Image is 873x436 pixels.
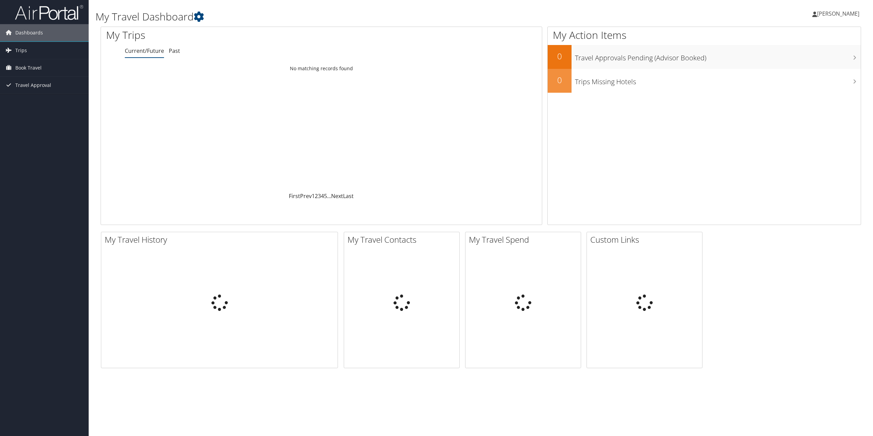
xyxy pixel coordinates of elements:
[15,42,27,59] span: Trips
[105,234,338,245] h2: My Travel History
[812,3,866,24] a: [PERSON_NAME]
[15,4,83,20] img: airportal-logo.png
[469,234,581,245] h2: My Travel Spend
[347,234,459,245] h2: My Travel Contacts
[324,192,327,200] a: 5
[817,10,859,17] span: [PERSON_NAME]
[315,192,318,200] a: 2
[300,192,312,200] a: Prev
[321,192,324,200] a: 4
[106,28,353,42] h1: My Trips
[15,77,51,94] span: Travel Approval
[548,69,861,93] a: 0Trips Missing Hotels
[548,50,572,62] h2: 0
[95,10,609,24] h1: My Travel Dashboard
[15,24,43,41] span: Dashboards
[575,74,861,87] h3: Trips Missing Hotels
[327,192,331,200] span: …
[590,234,702,245] h2: Custom Links
[125,47,164,55] a: Current/Future
[312,192,315,200] a: 1
[318,192,321,200] a: 3
[548,45,861,69] a: 0Travel Approvals Pending (Advisor Booked)
[101,62,542,75] td: No matching records found
[343,192,354,200] a: Last
[289,192,300,200] a: First
[169,47,180,55] a: Past
[15,59,42,76] span: Book Travel
[575,50,861,63] h3: Travel Approvals Pending (Advisor Booked)
[548,28,861,42] h1: My Action Items
[331,192,343,200] a: Next
[548,74,572,86] h2: 0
